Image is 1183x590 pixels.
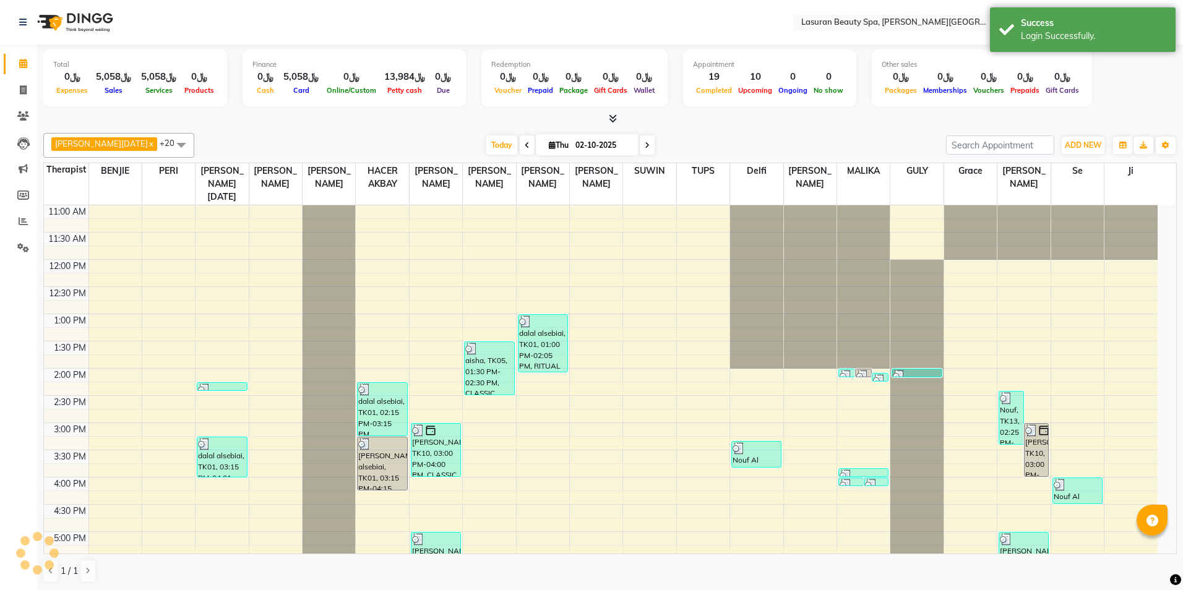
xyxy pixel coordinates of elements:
div: Redemption [491,59,658,70]
div: 0 [775,70,811,84]
span: [PERSON_NAME] [517,163,569,192]
span: [PERSON_NAME] [303,163,355,192]
div: [PERSON_NAME], TK09, 02:00 PM-02:01 PM, HAIR BODY WAVE SHORT | تمويج الشعر القصير [892,369,941,377]
span: Thu [546,140,572,150]
span: Vouchers [970,86,1007,95]
div: ﷼0 [430,70,456,84]
div: Muneera, TK11, 02:15 PM-02:16 PM, BLOW DRY LONG | تجفيف الشعر الطويل [197,383,246,390]
div: ﷼5,058 [91,70,136,84]
div: Other sales [882,59,1082,70]
div: 12:30 PM [46,287,88,300]
span: Petty cash [384,86,425,95]
div: Nouf, TK13, 02:25 PM-03:25 PM, CLASSIC MANICURE | [PERSON_NAME] [999,391,1023,444]
button: ADD NEW [1062,137,1104,154]
div: 11:00 AM [46,205,88,218]
div: Appointment [693,59,846,70]
span: Completed [693,86,735,95]
div: [PERSON_NAME], TK10, 03:00 PM-04:00 PM, CLASSIC MANICURE | [PERSON_NAME] [411,424,460,476]
div: aisha, TK05, 01:30 PM-02:30 PM, CLASSIC MANICURE | [PERSON_NAME] [465,342,514,395]
span: Packages [882,86,920,95]
span: TUPS [677,163,729,179]
span: Card [290,86,312,95]
div: 2:30 PM [51,396,88,409]
span: ADD NEW [1065,140,1101,150]
span: Ongoing [775,86,811,95]
div: ﷼0 [53,70,91,84]
div: 4:00 PM [51,477,88,490]
span: [PERSON_NAME] [570,163,622,192]
span: Services [142,86,176,95]
span: +20 [160,138,184,148]
span: Gift Cards [591,86,630,95]
div: Login Successfully. [1021,30,1166,43]
div: [PERSON_NAME], TK12, 02:05 PM-02:06 PM, BLOW DRY LONG | [PERSON_NAME] [872,374,888,381]
span: BENJIE [89,163,142,179]
span: HACER AKBAY [356,163,408,192]
div: Nouf Al Mandeel, TK15, 03:20 PM-03:50 PM, Head Neck Shoulder Foot Massage | جلسه تدليك الرأس والر... [732,442,781,467]
div: Total [53,59,217,70]
div: 3:30 PM [51,450,88,463]
span: Sales [101,86,126,95]
div: ﷼0 [181,70,217,84]
div: [PERSON_NAME], TK18, 05:00 PM-06:00 PM, CLASSIC MANICURE | [PERSON_NAME] [999,532,1048,585]
div: ﷼0 [630,70,658,84]
div: 10 [735,70,775,84]
div: 0 [811,70,846,84]
iframe: chat widget [1131,541,1171,578]
div: Nouf Al Mandeel, TK19, 04:00 PM-04:30 PM, Head Neck Shoulder Foot Massage | جلسه تدليك الرأس والر... [1053,478,1102,503]
div: 2:00 PM [51,369,88,382]
div: dalal alsebiai, TK01, 02:15 PM-03:15 PM, Lymphatic Massage | جلسة تدليك اللمفاوي [358,383,407,435]
div: ﷼0 [491,70,525,84]
span: Prepaid [525,86,556,95]
div: ﷼0 [525,70,556,84]
span: Cash [254,86,277,95]
span: SUWIN [623,163,676,179]
span: Wallet [630,86,658,95]
div: ﷼0 [556,70,591,84]
div: dalal alsebiai, TK01, 03:15 PM-04:01 PM, Silver Water Stem Cell Session for Weak & Thin Hair | جل... [197,437,246,477]
div: [PERSON_NAME], TK10, 03:00 PM-04:00 PM, CLASSIC MANICURE | [PERSON_NAME] [1025,424,1049,476]
span: Grace [944,163,997,179]
span: Products [181,86,217,95]
div: Therapist [44,163,88,176]
div: dalal alsebiai, TK01, 01:00 PM-02:05 PM, RITUAL BRIGHT BLUE ROCK | حمام الأحجار الزرقاء [518,315,567,372]
span: [PERSON_NAME] [463,163,515,192]
div: 4:30 PM [51,505,88,518]
span: Upcoming [735,86,775,95]
span: Due [434,86,453,95]
div: [PERSON_NAME], TK07, 04:00 PM-04:01 PM, HAIR TRIM | قص أطراف الشعر [864,478,888,485]
div: [PERSON_NAME], TK14, 05:00 PM-06:00 PM, CLASSIC [PERSON_NAME] M&P | كومبو كلاسيك (باديكير+مانكير) [411,532,460,585]
div: 5:00 PM [51,532,88,545]
div: ﷼5,058 [278,70,324,84]
div: ﷼0 [1007,70,1043,84]
span: Package [556,86,591,95]
div: ﷼0 [591,70,630,84]
span: Delfi [730,163,783,179]
span: MALIKA [837,163,890,179]
span: [PERSON_NAME][DATE] [196,163,248,205]
span: [PERSON_NAME] [997,163,1050,192]
div: 1:00 PM [51,314,88,327]
span: Expenses [53,86,91,95]
span: No show [811,86,846,95]
span: Prepaids [1007,86,1043,95]
span: Online/Custom [324,86,379,95]
span: 1 / 1 [61,565,78,578]
img: logo [32,5,116,40]
span: Gift Cards [1043,86,1082,95]
div: ﷼13,984 [379,70,430,84]
div: ﷼0 [920,70,970,84]
div: 19 [693,70,735,84]
div: [PERSON_NAME], TK16, 03:50 PM-03:51 PM, HAIR COLOR AMONIA FREE TONER SHORT | تونر الشعر خال من ال... [839,469,888,476]
span: [PERSON_NAME] [249,163,302,192]
input: 2025-10-02 [572,136,634,155]
span: [PERSON_NAME] [784,163,837,192]
span: Voucher [491,86,525,95]
span: Today [486,135,517,155]
span: Memberships [920,86,970,95]
div: ﷼0 [970,70,1007,84]
div: [PERSON_NAME], TK09, 02:00 PM-02:01 PM, HAIR BODY WAVE SHORT | تمويج الشعر القصير [856,369,871,377]
div: 11:30 AM [46,233,88,246]
span: [PERSON_NAME][DATE] [55,139,148,148]
span: Ji [1104,163,1158,179]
